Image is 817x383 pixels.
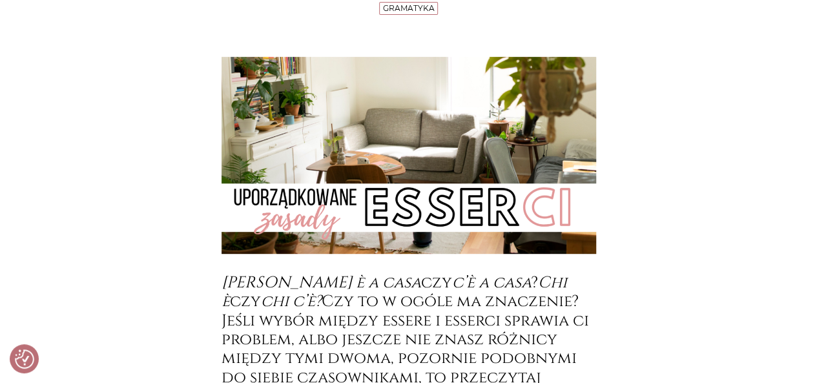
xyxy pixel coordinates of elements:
[261,291,322,312] em: chi c’è?
[15,349,34,369] img: Revisit consent button
[15,349,34,369] button: Preferencje co do zgód
[222,272,567,312] em: Chi è
[222,272,421,293] em: [PERSON_NAME] è a casa
[452,272,532,293] em: c’è a casa
[383,3,435,13] a: Gramatyka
